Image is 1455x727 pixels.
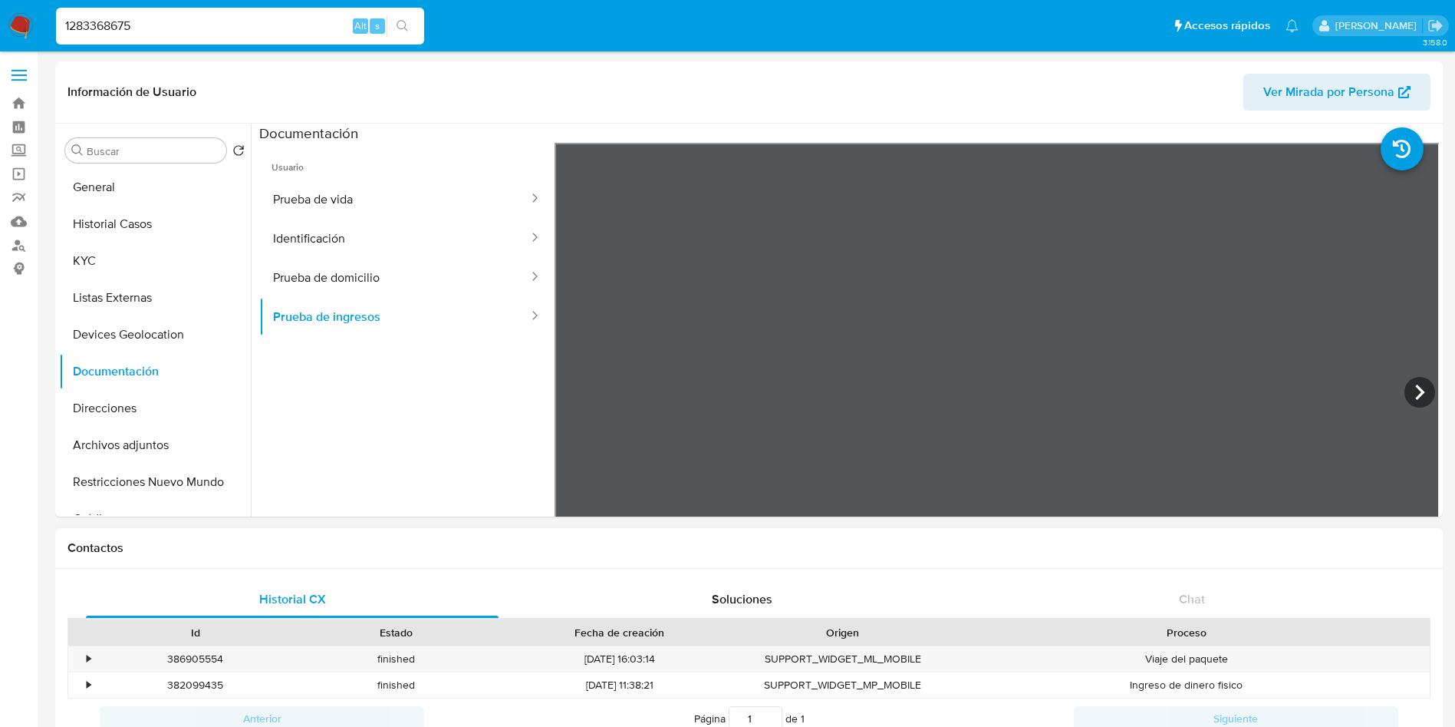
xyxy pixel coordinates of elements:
[59,243,251,279] button: KYC
[307,625,486,640] div: Estado
[712,590,772,608] span: Soluciones
[59,501,251,537] button: Créditos
[497,672,742,698] div: [DATE] 11:38:21
[59,316,251,353] button: Devices Geolocation
[71,144,84,157] button: Buscar
[1243,74,1430,111] button: Ver Mirada por Persona
[954,625,1419,640] div: Proceso
[59,169,251,206] button: General
[742,672,943,698] div: SUPPORT_WIDGET_MP_MOBILE
[59,279,251,316] button: Listas Externas
[375,18,380,33] span: s
[87,678,91,692] div: •
[296,646,497,672] div: finished
[56,16,424,36] input: Buscar usuario o caso...
[354,18,367,33] span: Alt
[1335,18,1422,33] p: ivonne.perezonofre@mercadolibre.com.mx
[296,672,497,698] div: finished
[801,711,805,726] span: 1
[259,590,326,608] span: Historial CX
[95,646,296,672] div: 386905554
[59,427,251,464] button: Archivos adjuntos
[742,646,943,672] div: SUPPORT_WIDGET_ML_MOBILE
[67,84,196,100] h1: Información de Usuario
[1179,590,1205,608] span: Chat
[106,625,285,640] div: Id
[753,625,933,640] div: Origen
[1427,18,1443,34] a: Salir
[59,464,251,501] button: Restricciones Nuevo Mundo
[95,672,296,698] div: 382099435
[1285,19,1299,32] a: Notificaciones
[87,144,220,158] input: Buscar
[508,625,732,640] div: Fecha de creación
[87,652,91,666] div: •
[943,646,1430,672] div: Viaje del paquete
[943,672,1430,698] div: Ingreso de dinero fisico
[59,206,251,243] button: Historial Casos
[67,540,1430,556] h1: Contactos
[59,353,251,390] button: Documentación
[232,144,245,161] button: Volver al orden por defecto
[1184,18,1270,34] span: Accesos rápidos
[59,390,251,427] button: Direcciones
[1263,74,1394,111] span: Ver Mirada por Persona
[497,646,742,672] div: [DATE] 16:03:14
[387,15,418,37] button: search-icon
